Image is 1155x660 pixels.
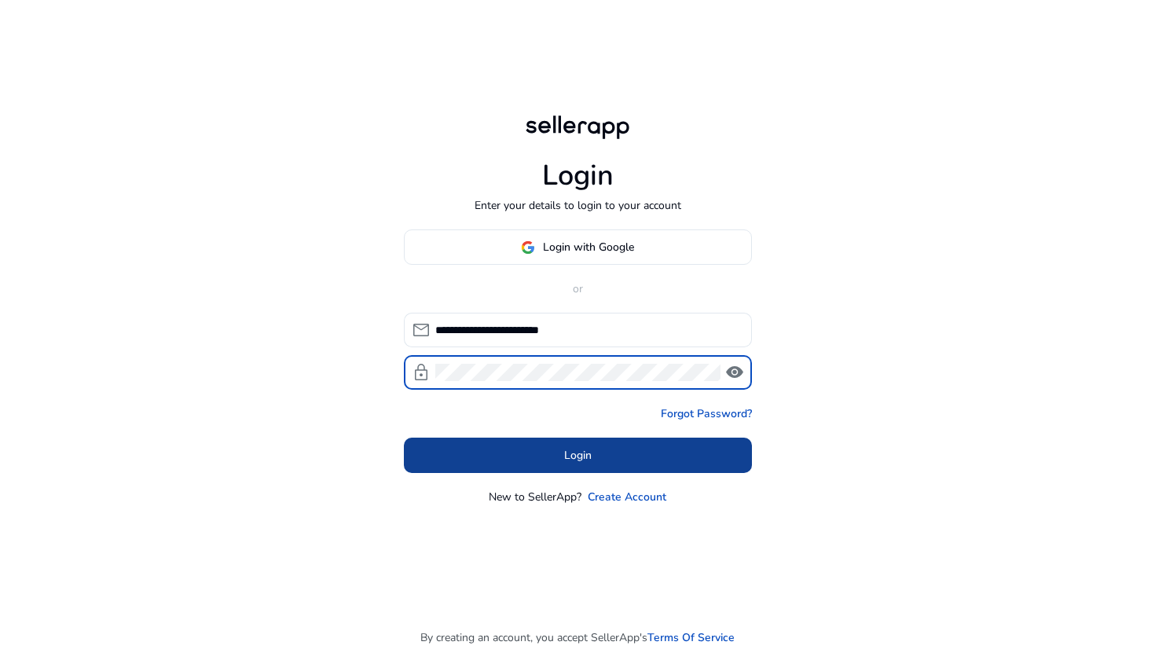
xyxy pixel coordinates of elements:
p: or [404,280,752,297]
a: Create Account [588,489,666,505]
button: Login [404,438,752,473]
span: Login [564,447,592,464]
span: lock [412,363,431,382]
button: Login with Google [404,229,752,265]
p: Enter your details to login to your account [475,197,681,214]
span: mail [412,321,431,339]
a: Terms Of Service [647,629,735,646]
span: Login with Google [543,239,634,255]
a: Forgot Password? [661,405,752,422]
img: google-logo.svg [521,240,535,255]
p: New to SellerApp? [489,489,581,505]
span: visibility [725,363,744,382]
h1: Login [542,159,614,192]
